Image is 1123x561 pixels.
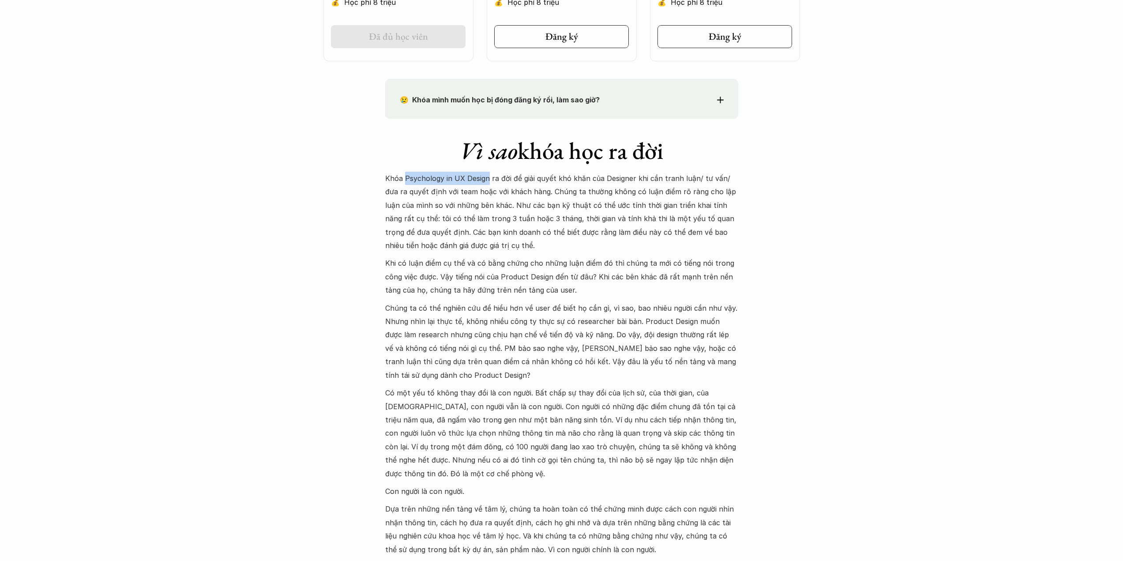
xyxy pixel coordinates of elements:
p: Khóa Psychology in UX Design ra đời để giải quyết khó khăn của Designer khi cần tranh luận/ tư vấ... [385,172,738,252]
strong: 😢 Khóa mình muốn học bị đóng đăng ký rồi, làm sao giờ? [400,95,600,104]
h5: Đã đủ học viên [369,31,428,42]
h1: khóa học ra đời [385,136,738,165]
a: Đăng ký [657,25,792,48]
p: Con người là con người. [385,485,738,498]
p: Dựa trên những nền tảng về tâm lý, chúng ta hoàn toàn có thể chứng minh được cách con người nhìn ... [385,502,738,556]
h5: Đăng ký [545,31,578,42]
h5: Đăng ký [709,31,741,42]
p: Có một yếu tố không thay đổi là con người. Bất chấp sự thay đổi của lịch sử, của thời gian, của [... [385,386,738,480]
p: Chúng ta có thể nghiên cứu để hiểu hơn về user để biết họ cần gì, vì sao, bao nhiêu người cần như... [385,301,738,382]
a: Đăng ký [494,25,629,48]
em: Vì sao [460,135,518,166]
p: Khi có luận điểm cụ thể và có bằng chứng cho những luận điểm đó thì chúng ta mới có tiếng nói tro... [385,256,738,297]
